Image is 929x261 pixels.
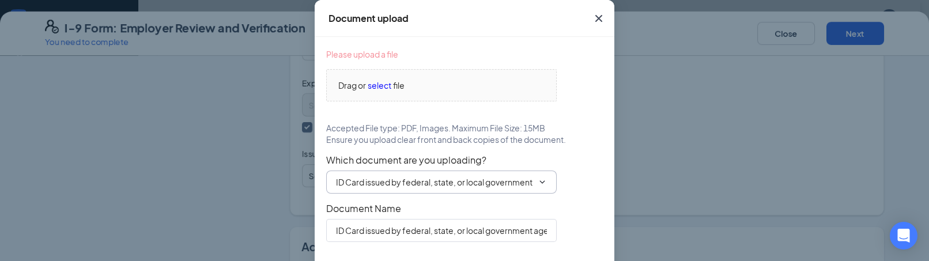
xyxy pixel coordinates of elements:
span: Please upload a file [326,48,398,60]
div: Document upload [328,12,409,25]
input: Select document type [336,176,533,188]
span: Which document are you uploading? [326,154,603,166]
span: file [393,79,405,92]
div: Open Intercom Messenger [890,222,917,249]
span: Accepted File type: PDF, Images. Maximum File Size: 15MB [326,122,545,134]
svg: ChevronDown [538,177,547,187]
span: Drag or [338,79,366,92]
span: Drag orselectfile [327,70,556,101]
input: Enter document name [326,219,557,242]
span: Ensure you upload clear front and back copies of the document. [326,134,566,145]
span: Document Name [326,203,603,214]
span: select [368,79,391,92]
svg: Cross [592,12,606,25]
